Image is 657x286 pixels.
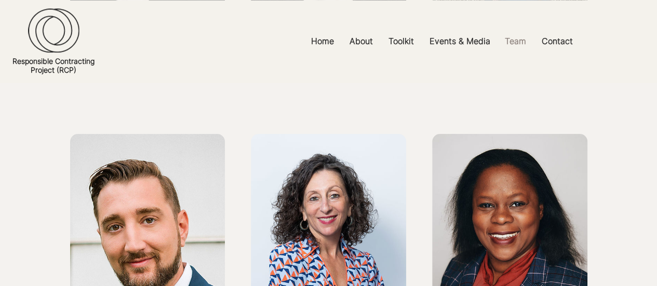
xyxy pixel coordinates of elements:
a: Responsible ContractingProject (RCP) [12,57,95,74]
p: Events & Media [424,30,495,53]
p: Team [500,30,531,53]
a: Team [497,30,534,53]
p: Toolkit [383,30,419,53]
p: About [344,30,378,53]
a: Contact [534,30,581,53]
p: Home [306,30,339,53]
a: Toolkit [381,30,422,53]
nav: Site [226,30,657,53]
a: Home [303,30,342,53]
p: Contact [537,30,578,53]
a: About [342,30,381,53]
a: Events & Media [422,30,497,53]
